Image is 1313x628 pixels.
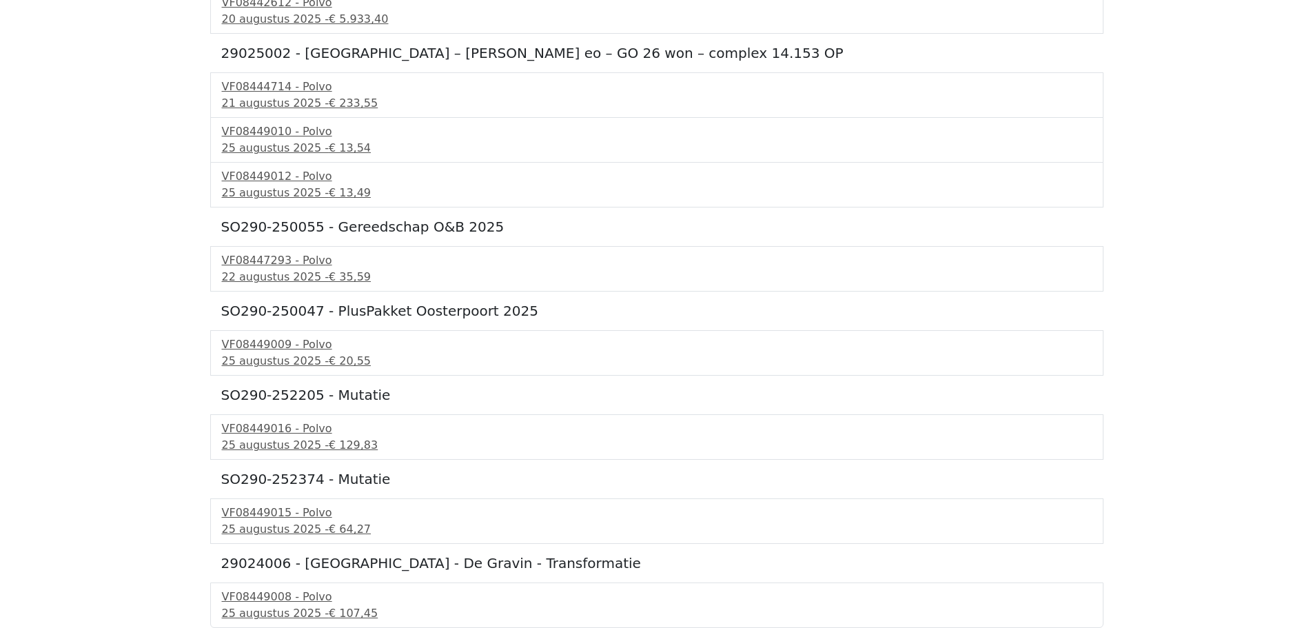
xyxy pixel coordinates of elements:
a: VF08449016 - Polvo25 augustus 2025 -€ 129,83 [222,421,1092,454]
span: € 13,49 [329,186,371,199]
div: 25 augustus 2025 - [222,353,1092,369]
div: 25 augustus 2025 - [222,437,1092,454]
div: 20 augustus 2025 - [222,11,1092,28]
div: VF08444714 - Polvo [222,79,1092,95]
span: € 107,45 [329,607,378,620]
a: VF08449008 - Polvo25 augustus 2025 -€ 107,45 [222,589,1092,622]
span: € 35,59 [329,270,371,283]
div: 25 augustus 2025 - [222,605,1092,622]
h5: SO290-252374 - Mutatie [221,471,1092,487]
h5: SO290-250055 - Gereedschap O&B 2025 [221,219,1092,235]
span: € 64,27 [329,523,371,536]
h5: SO290-250047 - PlusPakket Oosterpoort 2025 [221,303,1092,319]
h5: 29024006 - [GEOGRAPHIC_DATA] - De Gravin - Transformatie [221,555,1092,571]
span: € 5.933,40 [329,12,389,26]
div: VF08449012 - Polvo [222,168,1092,185]
div: 22 augustus 2025 - [222,269,1092,285]
h5: SO290-252205 - Mutatie [221,387,1092,403]
div: 25 augustus 2025 - [222,521,1092,538]
a: VF08449009 - Polvo25 augustus 2025 -€ 20,55 [222,336,1092,369]
span: € 13,54 [329,141,371,154]
div: 25 augustus 2025 - [222,185,1092,201]
a: VF08449010 - Polvo25 augustus 2025 -€ 13,54 [222,123,1092,156]
a: VF08449012 - Polvo25 augustus 2025 -€ 13,49 [222,168,1092,201]
a: VF08444714 - Polvo21 augustus 2025 -€ 233,55 [222,79,1092,112]
span: € 233,55 [329,97,378,110]
div: VF08449008 - Polvo [222,589,1092,605]
div: 25 augustus 2025 - [222,140,1092,156]
div: 21 augustus 2025 - [222,95,1092,112]
span: € 129,83 [329,438,378,452]
a: VF08449015 - Polvo25 augustus 2025 -€ 64,27 [222,505,1092,538]
a: VF08447293 - Polvo22 augustus 2025 -€ 35,59 [222,252,1092,285]
div: VF08449016 - Polvo [222,421,1092,437]
h5: 29025002 - [GEOGRAPHIC_DATA] – [PERSON_NAME] eo – GO 26 won – complex 14.153 OP [221,45,1092,61]
span: € 20,55 [329,354,371,367]
div: VF08449015 - Polvo [222,505,1092,521]
div: VF08447293 - Polvo [222,252,1092,269]
div: VF08449009 - Polvo [222,336,1092,353]
div: VF08449010 - Polvo [222,123,1092,140]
